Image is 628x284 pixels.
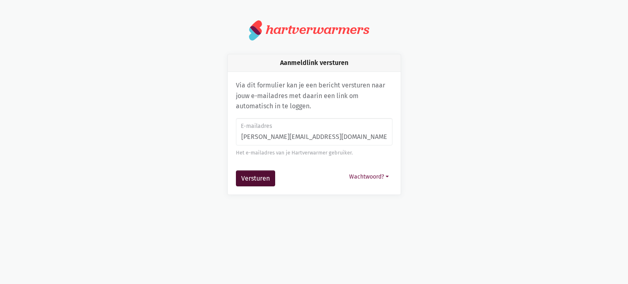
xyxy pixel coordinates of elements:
[249,20,262,41] img: logo.svg
[236,118,392,187] form: Aanmeldlink versturen
[345,170,392,183] button: Wachtwoord?
[236,170,275,187] button: Versturen
[228,54,401,72] div: Aanmeldlink versturen
[236,80,392,112] p: Via dit formulier kan je een bericht versturen naar jouw e-mailadres met daarin een link om autom...
[266,22,369,37] div: hartverwarmers
[241,122,387,131] label: E-mailadres
[236,149,392,157] div: Het e-mailadres van je Hartverwarmer gebruiker.
[249,20,379,41] a: hartverwarmers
